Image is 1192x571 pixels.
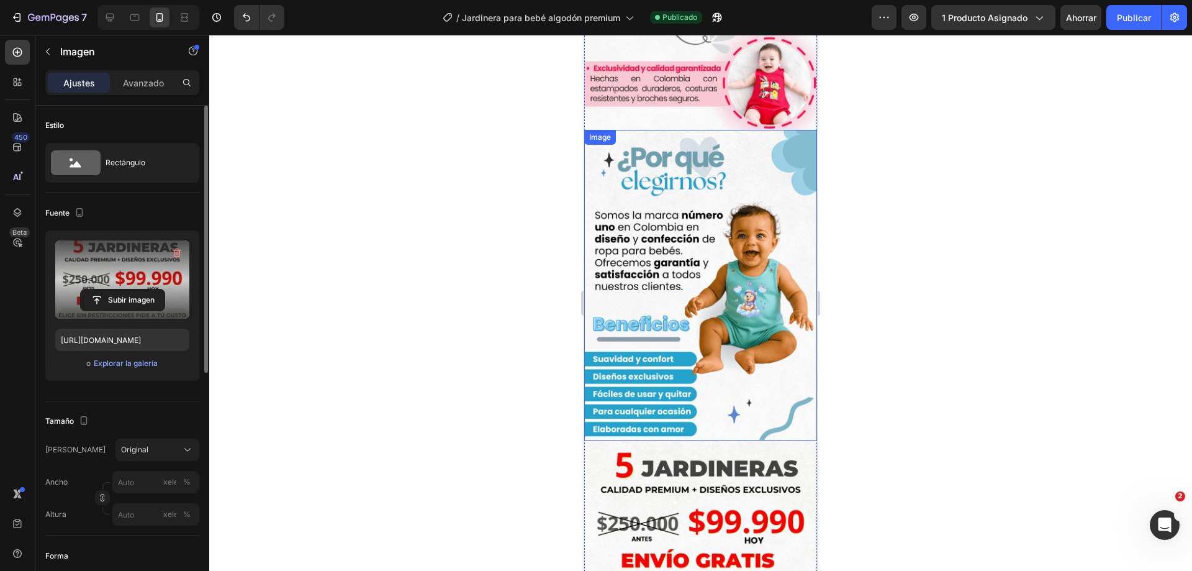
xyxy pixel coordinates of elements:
input: píxeles% [112,503,199,526]
div: Deshacer/Rehacer [234,5,284,30]
font: Rectángulo [106,158,145,167]
button: píxeles [179,507,194,522]
font: o [86,359,91,368]
font: píxeles [157,477,182,486]
font: % [183,477,191,486]
font: Publicado [662,12,697,22]
font: Beta [12,228,27,237]
iframe: Chat en vivo de Intercom [1150,510,1180,540]
font: Ajustes [63,78,95,88]
button: % [162,507,177,522]
button: 1 producto asignado [931,5,1055,30]
font: Explorar la galería [94,359,158,368]
font: Original [121,445,148,454]
iframe: Área de diseño [584,35,817,571]
button: píxeles [179,475,194,490]
button: 7 [5,5,93,30]
font: Ahorrar [1066,12,1096,23]
font: Ancho [45,477,68,486]
font: Altura [45,509,66,519]
input: https://ejemplo.com/imagen.jpg [55,329,189,351]
input: píxeles% [112,471,199,493]
button: Original [115,439,199,461]
font: [PERSON_NAME] [45,445,106,454]
font: % [183,509,191,519]
font: 2 [1178,492,1183,500]
button: Ahorrar [1060,5,1101,30]
font: Avanzado [123,78,164,88]
font: 1 producto asignado [942,12,1027,23]
font: Jardinera para bebé algodón premium [462,12,620,23]
font: Imagen [60,45,95,58]
button: Explorar la galería [93,357,158,370]
button: Subir imagen [80,289,165,311]
font: Tamaño [45,416,74,426]
font: Forma [45,551,68,560]
font: 7 [81,11,87,24]
p: Imagen [60,44,166,59]
font: Estilo [45,121,64,130]
font: 450 [14,133,27,142]
font: / [456,12,459,23]
font: píxeles [157,509,182,519]
font: Publicar [1117,12,1151,23]
font: Fuente [45,208,70,217]
button: Publicar [1106,5,1162,30]
button: % [162,475,177,490]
